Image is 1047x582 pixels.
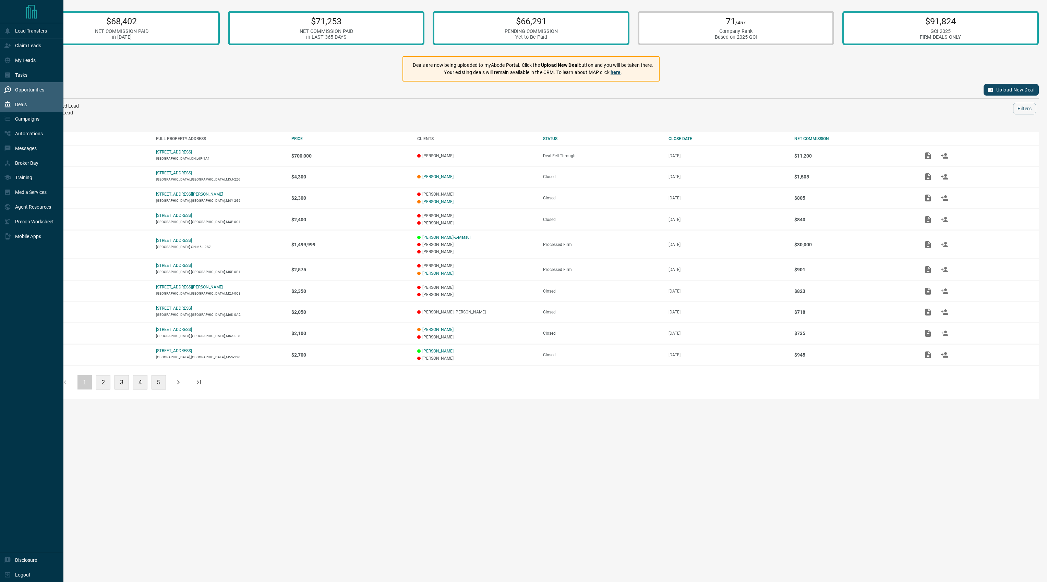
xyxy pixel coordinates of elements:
p: Purchase - Listing [30,153,149,158]
span: Add / View Documents [920,174,936,179]
p: [DATE] [669,242,787,247]
span: Match Clients [936,242,953,247]
p: [PERSON_NAME] [417,153,536,158]
p: $4,300 [291,174,410,179]
a: [STREET_ADDRESS] [156,263,192,268]
p: $2,100 [291,331,410,336]
p: [PERSON_NAME] [417,292,536,297]
a: [STREET_ADDRESS][PERSON_NAME] [156,285,223,289]
div: Closed [543,331,662,336]
p: [STREET_ADDRESS] [156,327,192,332]
p: [PERSON_NAME] [PERSON_NAME] [417,310,536,314]
div: Deal Fell Through [543,153,662,158]
p: [DATE] [669,217,787,222]
div: CLOSE DATE [669,136,787,141]
p: $30,000 [794,242,913,247]
a: [STREET_ADDRESS] [156,306,192,311]
p: $945 [794,352,913,358]
span: Add / View Documents [920,242,936,247]
p: Lease - Co-Op [30,267,149,272]
a: [PERSON_NAME]-E-Matsui [422,235,471,240]
div: in [DATE] [95,34,148,40]
p: $823 [794,288,913,294]
p: [PERSON_NAME] [417,221,536,225]
button: 2 [96,375,110,389]
a: [PERSON_NAME] [422,271,454,276]
span: Match Clients [936,217,953,222]
p: $2,300 [291,195,410,201]
div: PRICE [291,136,410,141]
p: [GEOGRAPHIC_DATA],ON,M5J-2S7 [156,245,285,249]
a: here [611,70,621,75]
button: 3 [115,375,129,389]
span: Add / View Documents [920,217,936,222]
a: [PERSON_NAME] [422,199,454,204]
p: $71,253 [300,16,353,26]
span: Match Clients [936,267,953,272]
p: [GEOGRAPHIC_DATA],[GEOGRAPHIC_DATA],M5V-1Y6 [156,355,285,359]
p: [DATE] [669,153,787,158]
span: Add / View Documents [920,331,936,335]
p: 71 [715,16,757,26]
p: $718 [794,309,913,315]
span: Add / View Documents [920,352,936,357]
button: Filters [1013,103,1036,114]
a: [PERSON_NAME] [422,174,454,179]
span: Add / View Documents [920,153,936,158]
p: Lease - Listing [30,331,149,336]
p: [PERSON_NAME] [417,335,536,339]
p: [GEOGRAPHIC_DATA],[GEOGRAPHIC_DATA],M5J-2Z6 [156,177,285,181]
p: [GEOGRAPHIC_DATA],[GEOGRAPHIC_DATA],M2J-0C8 [156,292,285,295]
a: [STREET_ADDRESS] [156,238,192,243]
p: $66,291 [505,16,558,26]
p: [PERSON_NAME] [417,249,536,254]
a: [STREET_ADDRESS] [156,213,192,218]
div: in LAST 365 DAYS [300,34,353,40]
a: [STREET_ADDRESS] [156,348,192,353]
p: Your existing deals will remain available in the CRM. To learn about MAP click . [413,69,653,76]
p: [DATE] [669,289,787,294]
p: [GEOGRAPHIC_DATA],[GEOGRAPHIC_DATA],M5E-0E1 [156,270,285,274]
div: GCI 2025 [920,28,961,34]
div: NET COMMISSION PAID [300,28,353,34]
p: $1,499,999 [291,242,410,247]
p: [PERSON_NAME] [417,192,536,197]
div: Closed [543,310,662,314]
div: Closed [543,217,662,222]
div: Closed [543,174,662,179]
p: $805 [794,195,913,201]
button: 4 [133,375,147,389]
a: [STREET_ADDRESS][PERSON_NAME] [156,192,223,197]
a: [PERSON_NAME] [422,327,454,332]
span: Add / View Documents [920,288,936,293]
button: 1 [77,375,92,389]
span: Add / View Documents [920,267,936,272]
div: PENDING COMMISSION [505,28,558,34]
p: [GEOGRAPHIC_DATA],[GEOGRAPHIC_DATA],M5A-0L8 [156,334,285,338]
strong: Upload New Deal [541,62,579,68]
div: Processed Firm [543,267,662,272]
p: [DATE] [669,352,787,357]
div: Processed Firm [543,242,662,247]
p: Lease - Co-Op [30,352,149,357]
p: [PERSON_NAME] [417,263,536,268]
button: 5 [152,375,166,389]
p: [GEOGRAPHIC_DATA],[GEOGRAPHIC_DATA],M4P-0C1 [156,220,285,224]
div: CLIENTS [417,136,536,141]
p: [GEOGRAPHIC_DATA],ON,L6P-1A1 [156,157,285,160]
p: Purchase - Co-Op [30,242,149,247]
a: [STREET_ADDRESS] [156,171,192,175]
p: Deals are now being uploaded to myAbode Portal. Click the button and you will be taken there. [413,62,653,69]
p: Lease - Co-Op [30,289,149,294]
p: $1,505 [794,174,913,179]
p: $2,575 [291,267,410,272]
p: Lease - Listing [30,174,149,179]
p: [PERSON_NAME] [417,356,536,361]
p: [DATE] [669,310,787,314]
span: /457 [735,20,746,26]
